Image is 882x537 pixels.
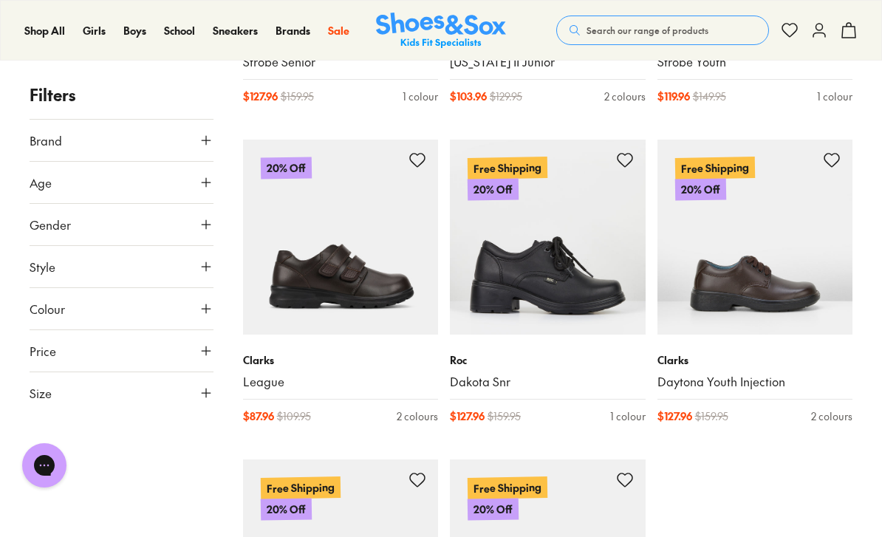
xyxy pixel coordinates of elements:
[243,54,439,70] a: Strobe Senior
[30,258,55,276] span: Style
[30,342,56,360] span: Price
[556,16,769,45] button: Search our range of products
[260,498,311,520] p: 20% Off
[450,374,646,390] a: Dakota Snr
[450,54,646,70] a: [US_STATE] II Junior
[83,23,106,38] a: Girls
[693,89,726,104] span: $ 149.95
[403,89,438,104] div: 1 colour
[243,89,278,104] span: $ 127.96
[276,23,310,38] a: Brands
[657,54,853,70] a: Strobe Youth
[695,408,728,424] span: $ 159.95
[490,89,522,104] span: $ 129.95
[610,408,646,424] div: 1 colour
[657,140,853,335] a: Free Shipping20% Off
[468,498,519,520] p: 20% Off
[30,162,213,203] button: Age
[674,178,725,200] p: 20% Off
[277,408,311,424] span: $ 109.95
[30,174,52,191] span: Age
[30,384,52,402] span: Size
[450,408,485,424] span: $ 127.96
[123,23,146,38] a: Boys
[817,89,852,104] div: 1 colour
[657,89,690,104] span: $ 119.96
[243,352,439,368] p: Clarks
[657,352,853,368] p: Clarks
[30,120,213,161] button: Brand
[30,246,213,287] button: Style
[164,23,195,38] a: School
[243,408,274,424] span: $ 87.96
[450,89,487,104] span: $ 103.96
[811,408,852,424] div: 2 colours
[30,131,62,149] span: Brand
[243,374,439,390] a: League
[30,288,213,329] button: Colour
[281,89,314,104] span: $ 159.95
[260,157,311,179] p: 20% Off
[30,204,213,245] button: Gender
[468,476,547,499] p: Free Shipping
[488,408,521,424] span: $ 159.95
[30,330,213,372] button: Price
[243,140,439,335] a: 20% Off
[30,300,65,318] span: Colour
[260,476,340,499] p: Free Shipping
[450,352,646,368] p: Roc
[468,178,519,200] p: 20% Off
[397,408,438,424] div: 2 colours
[657,408,692,424] span: $ 127.96
[30,372,213,414] button: Size
[604,89,646,104] div: 2 colours
[587,24,708,37] span: Search our range of products
[30,216,71,233] span: Gender
[657,374,853,390] a: Daytona Youth Injection
[376,13,506,49] a: Shoes & Sox
[213,23,258,38] a: Sneakers
[450,140,646,335] a: Free Shipping20% Off
[468,157,547,179] p: Free Shipping
[24,23,65,38] a: Shop All
[328,23,349,38] a: Sale
[674,157,754,179] p: Free Shipping
[30,83,213,107] p: Filters
[376,13,506,49] img: SNS_Logo_Responsive.svg
[15,438,74,493] iframe: Gorgias live chat messenger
